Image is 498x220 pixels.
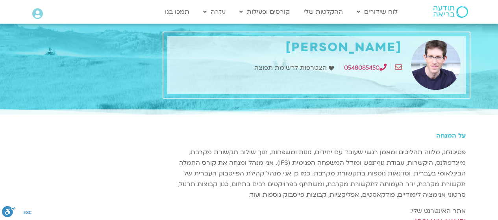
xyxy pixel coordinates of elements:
h1: [PERSON_NAME] [171,40,402,55]
a: הצטרפות לרשימת תפוצה [254,63,336,73]
a: לוח שידורים [353,4,402,19]
p: פסיכולוג, מלווה תהליכים ומאמן רגשי שעובד עם יחידים, זוגות ומשפחות, תוך שילוב תקשורת מקרבת, מיינדפ... [167,147,466,200]
a: ההקלטות שלי [300,4,347,19]
a: תמכו בנו [161,4,193,19]
h5: על המנחה [167,132,466,139]
a: עזרה [199,4,230,19]
img: תודעה בריאה [433,6,468,18]
a: קורסים ופעילות [235,4,294,19]
a: 0548085450 [344,63,387,72]
span: הצטרפות לרשימת תפוצה [254,63,329,73]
